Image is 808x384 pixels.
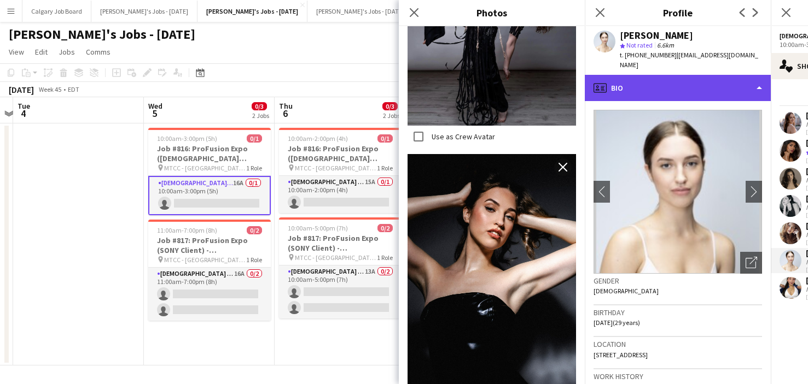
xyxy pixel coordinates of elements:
[59,47,75,57] span: Jobs
[9,26,195,43] h1: [PERSON_NAME]'s Jobs - [DATE]
[252,111,269,120] div: 2 Jobs
[429,132,495,141] label: Use as Crew Avatar
[377,224,393,232] span: 0/2
[288,134,348,143] span: 10:00am-2:00pm (4h)
[594,318,640,327] span: [DATE] (29 years)
[4,45,28,59] a: View
[35,47,48,57] span: Edit
[295,253,377,262] span: MTCC - [GEOGRAPHIC_DATA] - [GEOGRAPHIC_DATA]
[54,45,79,59] a: Jobs
[307,1,414,22] button: [PERSON_NAME]'s Jobs - [DATE]
[620,51,677,59] span: t. [PHONE_NUMBER]
[399,5,585,20] h3: Photos
[164,164,246,172] span: MTCC - [GEOGRAPHIC_DATA] - [GEOGRAPHIC_DATA]
[247,226,262,234] span: 0/2
[279,128,402,213] app-job-card: 10:00am-2:00pm (4h)0/1Job #816: ProFusion Expo ([DEMOGRAPHIC_DATA] Client) - [GEOGRAPHIC_DATA] MT...
[377,134,393,143] span: 0/1
[288,224,348,232] span: 10:00am-5:00pm (7h)
[246,164,262,172] span: 1 Role
[594,371,762,381] h3: Work history
[594,339,762,349] h3: Location
[252,102,267,110] span: 0/3
[594,287,659,295] span: [DEMOGRAPHIC_DATA]
[740,252,762,274] div: Open photos pop-in
[594,276,762,286] h3: Gender
[86,47,111,57] span: Comms
[620,31,693,40] div: [PERSON_NAME]
[197,1,307,22] button: [PERSON_NAME]'s Jobs - [DATE]
[246,256,262,264] span: 1 Role
[82,45,115,59] a: Comms
[9,84,34,95] div: [DATE]
[382,102,398,110] span: 0/3
[279,233,402,253] h3: Job #817: ProFusion Expo (SONY Client) - [GEOGRAPHIC_DATA]
[626,41,653,49] span: Not rated
[279,101,293,111] span: Thu
[277,107,293,120] span: 6
[31,45,52,59] a: Edit
[279,265,402,318] app-card-role: [DEMOGRAPHIC_DATA] Models13A0/210:00am-5:00pm (7h)
[22,1,91,22] button: Calgary Job Board
[585,5,771,20] h3: Profile
[279,144,402,163] h3: Job #816: ProFusion Expo ([DEMOGRAPHIC_DATA] Client) - [GEOGRAPHIC_DATA]
[157,226,217,234] span: 11:00am-7:00pm (8h)
[157,134,217,143] span: 10:00am-3:00pm (5h)
[148,128,271,215] app-job-card: 10:00am-3:00pm (5h)0/1Job #816: ProFusion Expo ([DEMOGRAPHIC_DATA] Client) - [GEOGRAPHIC_DATA] MT...
[585,75,771,101] div: Bio
[247,134,262,143] span: 0/1
[91,1,197,22] button: [PERSON_NAME]'s Jobs - [DATE]
[279,176,402,213] app-card-role: [DEMOGRAPHIC_DATA] Models15A0/110:00am-2:00pm (4h)
[148,176,271,215] app-card-role: [DEMOGRAPHIC_DATA] Models16A0/110:00am-3:00pm (5h)
[16,107,30,120] span: 4
[655,41,676,49] span: 6.6km
[148,101,162,111] span: Wed
[164,256,246,264] span: MTCC - [GEOGRAPHIC_DATA] - [GEOGRAPHIC_DATA]
[148,144,271,163] h3: Job #816: ProFusion Expo ([DEMOGRAPHIC_DATA] Client) - [GEOGRAPHIC_DATA]
[36,85,63,93] span: Week 45
[295,164,377,172] span: MTCC - [GEOGRAPHIC_DATA] - [GEOGRAPHIC_DATA]
[377,253,393,262] span: 1 Role
[620,51,758,69] span: | [EMAIL_ADDRESS][DOMAIN_NAME]
[594,308,762,317] h3: Birthday
[147,107,162,120] span: 5
[279,217,402,318] app-job-card: 10:00am-5:00pm (7h)0/2Job #817: ProFusion Expo (SONY Client) - [GEOGRAPHIC_DATA] MTCC - [GEOGRAPH...
[148,268,271,321] app-card-role: [DEMOGRAPHIC_DATA] Models16A0/211:00am-7:00pm (8h)
[9,47,24,57] span: View
[18,101,30,111] span: Tue
[594,351,648,359] span: [STREET_ADDRESS]
[377,164,393,172] span: 1 Role
[148,220,271,321] app-job-card: 11:00am-7:00pm (8h)0/2Job #817: ProFusion Expo (SONY Client) - [GEOGRAPHIC_DATA] MTCC - [GEOGRAPH...
[68,85,79,93] div: EDT
[594,110,762,274] img: Crew avatar or photo
[383,111,400,120] div: 2 Jobs
[148,235,271,255] h3: Job #817: ProFusion Expo (SONY Client) - [GEOGRAPHIC_DATA]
